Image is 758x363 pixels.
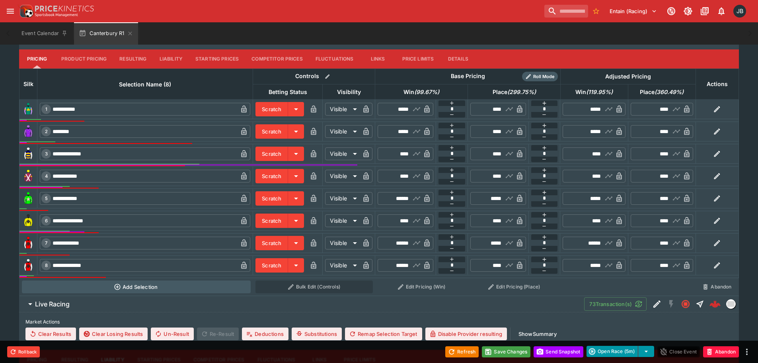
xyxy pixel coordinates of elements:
[43,240,49,246] span: 7
[707,296,723,312] a: 60195f55-8391-41ea-80ed-52f8b8901f11
[482,346,530,357] button: Save Changes
[22,237,35,249] img: runner 7
[43,196,49,201] span: 5
[742,347,752,357] button: more
[650,297,664,311] button: Edit Detail
[322,71,333,82] button: Bulk edit
[664,4,678,18] button: Connected to PK
[253,69,375,84] th: Controls
[584,297,647,311] button: 73Transaction(s)
[242,328,288,340] button: Deductions
[43,129,49,134] span: 2
[360,49,396,69] button: Links
[260,87,316,97] span: Betting Status
[325,192,360,205] div: Visible
[560,69,696,84] th: Adjusted Pricing
[678,297,693,311] button: Closed
[681,299,690,309] svg: Closed
[255,124,288,139] button: Scratch
[714,4,729,18] button: Notifications
[35,13,78,17] img: Sportsbook Management
[255,169,288,183] button: Scratch
[325,170,360,182] div: Visible
[522,72,558,81] div: Show/hide Price Roll mode configuration.
[709,298,721,310] div: 60195f55-8391-41ea-80ed-52f8b8901f11
[3,4,18,18] button: open drawer
[255,147,288,161] button: Scratch
[22,170,35,182] img: runner 4
[395,87,448,97] span: Win(99.67%)
[255,236,288,250] button: Scratch
[255,281,373,293] button: Bulk Edit (Controls)
[22,125,35,138] img: runner 2
[189,49,245,69] button: Starting Prices
[325,259,360,272] div: Visible
[25,328,76,340] button: Clear Results
[43,218,49,224] span: 6
[696,69,739,99] th: Actions
[587,346,638,357] button: Open Race (5m)
[22,259,35,272] img: runner 8
[664,297,678,311] button: SGM Disabled
[19,296,584,312] button: Live Racing
[19,49,55,69] button: Pricing
[448,71,488,81] div: Base Pricing
[7,346,40,357] button: Rollback
[325,237,360,249] div: Visible
[197,328,239,340] span: Re-Result
[698,281,736,293] button: Abandon
[19,69,37,99] th: Silk
[703,346,739,357] button: Abandon
[631,87,692,97] span: Place(360.49%)
[43,263,49,268] span: 8
[727,300,735,308] img: liveracing
[79,328,148,340] button: Clear Losing Results
[586,87,613,97] em: ( 119.95 %)
[255,214,288,228] button: Scratch
[35,6,94,12] img: PriceKinetics
[378,281,466,293] button: Edit Pricing (Win)
[292,328,342,340] button: Substitutions
[43,173,49,179] span: 4
[425,328,507,340] button: Disable Provider resulting
[345,328,422,340] button: Remap Selection Target
[445,346,479,357] button: Refresh
[110,80,180,89] span: Selection Name (8)
[325,103,360,116] div: Visible
[35,300,70,308] h6: Live Racing
[25,316,733,328] label: Market Actions
[590,5,602,18] button: No Bookmarks
[567,87,622,97] span: Win(119.95%)
[325,147,360,160] div: Visible
[514,328,561,340] button: ShowSummary
[544,5,588,18] input: search
[325,214,360,227] div: Visible
[655,87,684,97] em: ( 360.49 %)
[638,346,654,357] button: select merge strategy
[22,281,251,293] button: Add Selection
[113,49,153,69] button: Resulting
[255,191,288,206] button: Scratch
[396,49,440,69] button: Price Limits
[309,49,360,69] button: Fluctuations
[693,297,707,311] button: Straight
[484,87,545,97] span: Place(299.75%)
[605,5,662,18] button: Select Tenant
[151,328,193,340] span: Un-Result
[43,151,49,157] span: 3
[698,4,712,18] button: Documentation
[74,22,138,45] button: Canterbury R1
[22,147,35,160] img: runner 3
[22,192,35,205] img: runner 5
[703,347,739,355] span: Mark an event as closed and abandoned.
[44,106,49,112] span: 1
[587,346,654,357] div: split button
[22,103,35,116] img: runner 1
[22,214,35,227] img: runner 6
[709,298,721,310] img: logo-cerberus--red.svg
[55,49,113,69] button: Product Pricing
[726,299,736,309] div: liveracing
[507,87,536,97] em: ( 299.75 %)
[255,102,288,116] button: Scratch
[440,49,476,69] button: Details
